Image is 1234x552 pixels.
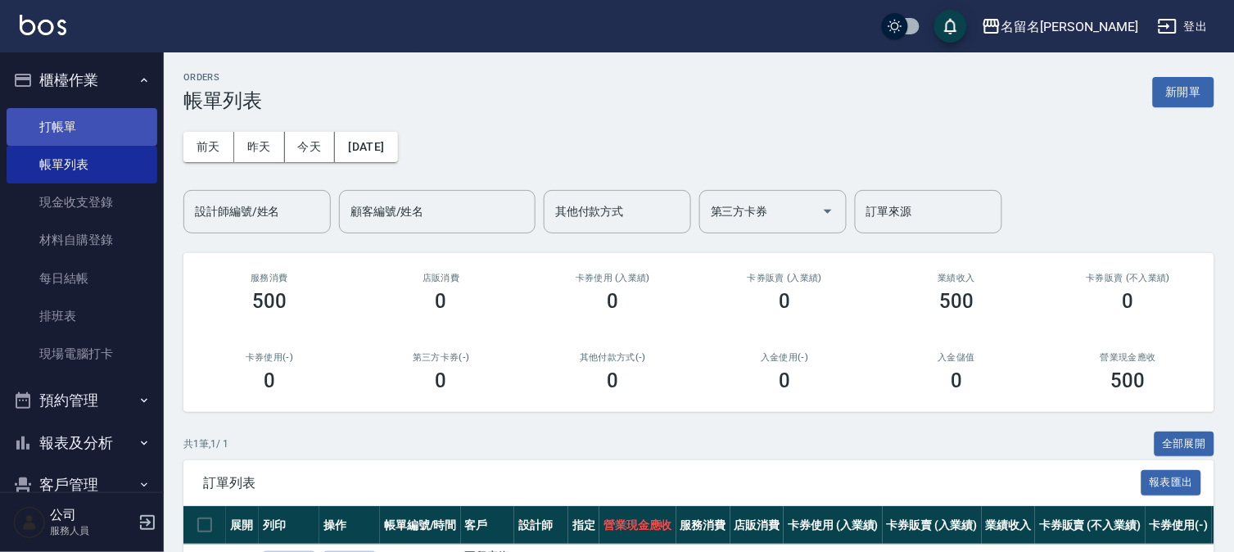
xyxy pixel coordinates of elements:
th: 服務消費 [676,506,730,545]
button: Open [815,198,841,224]
span: 訂單列表 [203,475,1141,491]
h3: 0 [1123,290,1134,313]
th: 列印 [259,506,319,545]
h3: 0 [436,369,447,392]
a: 現金收支登錄 [7,183,157,221]
button: 全部展開 [1155,432,1215,457]
button: save [934,10,967,43]
h3: 服務消費 [203,273,336,283]
th: 營業現金應收 [599,506,676,545]
a: 帳單列表 [7,146,157,183]
button: 昨天 [234,132,285,162]
button: 今天 [285,132,336,162]
h2: 卡券販賣 (不入業績) [1062,273,1195,283]
h2: 第三方卡券(-) [375,352,508,363]
p: 服務人員 [50,523,133,538]
button: [DATE] [335,132,397,162]
h3: 0 [951,369,962,392]
h3: 0 [264,369,275,392]
h2: 卡券使用(-) [203,352,336,363]
a: 現場電腦打卡 [7,335,157,373]
button: 登出 [1151,11,1214,42]
h3: 500 [1111,369,1146,392]
h5: 公司 [50,507,133,523]
img: Logo [20,15,66,35]
h2: 入金使用(-) [718,352,851,363]
th: 卡券販賣 (入業績) [883,506,982,545]
h2: 入金儲值 [890,352,1023,363]
div: 名留名[PERSON_NAME] [1001,16,1138,37]
button: 報表及分析 [7,422,157,464]
h2: 業績收入 [890,273,1023,283]
a: 排班表 [7,297,157,335]
th: 客戶 [461,506,515,545]
h3: 0 [608,290,619,313]
th: 操作 [319,506,380,545]
button: 前天 [183,132,234,162]
th: 指定 [568,506,599,545]
a: 材料自購登錄 [7,221,157,259]
button: 客戶管理 [7,464,157,506]
th: 卡券使用 (入業績) [784,506,883,545]
a: 新開單 [1153,84,1214,99]
button: 新開單 [1153,77,1214,107]
th: 展開 [226,506,259,545]
a: 每日結帳 [7,260,157,297]
th: 卡券使用(-) [1146,506,1213,545]
h3: 0 [779,369,790,392]
h3: 0 [608,369,619,392]
p: 共 1 筆, 1 / 1 [183,437,228,451]
h2: 卡券使用 (入業績) [547,273,680,283]
h2: 卡券販賣 (入業績) [718,273,851,283]
h2: 其他付款方式(-) [547,352,680,363]
h3: 0 [436,290,447,313]
button: 名留名[PERSON_NAME] [975,10,1145,43]
h2: ORDERS [183,72,262,83]
th: 店販消費 [730,506,784,545]
img: Person [13,506,46,539]
a: 打帳單 [7,108,157,146]
h3: 500 [252,290,287,313]
h3: 帳單列表 [183,89,262,112]
button: 預約管理 [7,379,157,422]
a: 報表匯出 [1141,474,1202,490]
h2: 店販消費 [375,273,508,283]
h3: 0 [779,290,790,313]
th: 帳單編號/時間 [380,506,461,545]
h3: 500 [939,290,974,313]
h2: 營業現金應收 [1062,352,1195,363]
th: 設計師 [514,506,568,545]
button: 櫃檯作業 [7,59,157,102]
th: 卡券販賣 (不入業績) [1035,506,1145,545]
button: 報表匯出 [1141,470,1202,495]
th: 業績收入 [982,506,1036,545]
